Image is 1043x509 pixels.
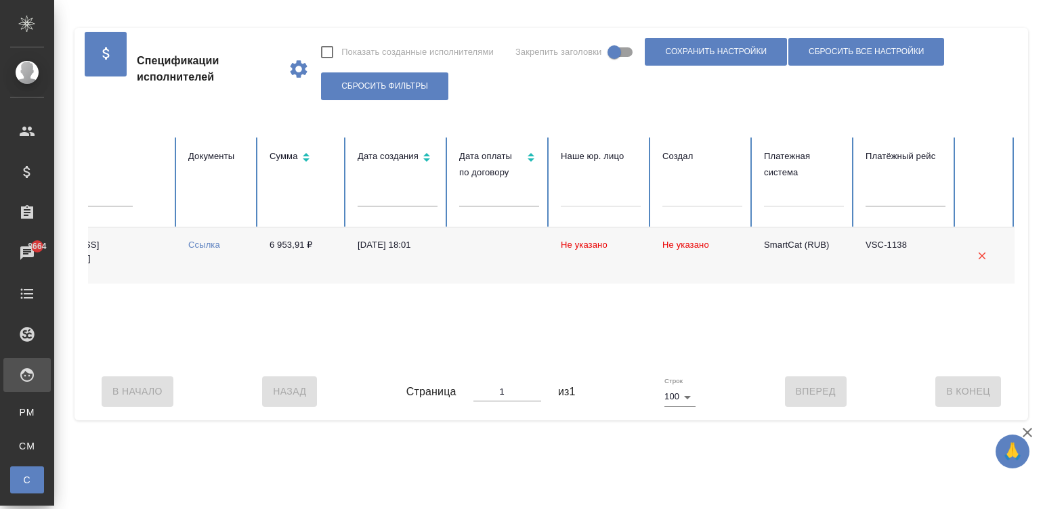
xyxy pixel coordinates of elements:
[341,45,494,59] span: Показать созданные исполнителями
[459,148,539,181] div: Сортировка
[968,242,996,269] button: Удалить
[341,81,428,92] span: Сбросить фильтры
[10,466,44,493] a: С
[10,433,44,460] a: CM
[665,46,767,58] span: Сохранить настройки
[270,148,336,168] div: Сортировка
[662,240,709,250] span: Не указано
[137,53,277,85] span: Спецификации исполнителей
[561,240,608,250] span: Не указано
[17,439,37,453] span: CM
[996,435,1029,468] button: 🙏
[10,399,44,426] a: PM
[1001,437,1024,466] span: 🙏
[17,405,37,419] span: PM
[188,240,220,250] a: Ссылка
[515,45,602,59] span: Закрепить заголовки
[406,384,456,400] span: Страница
[866,148,945,164] div: Платёжный рейс
[558,384,576,400] span: из 1
[20,240,54,253] span: 8664
[259,227,347,284] td: 6 953,91 ₽
[645,38,787,66] button: Сохранить настройки
[764,148,844,181] div: Платежная система
[788,38,944,66] button: Сбросить все настройки
[753,227,855,284] td: SmartCat (RUB)
[561,148,641,164] div: Наше юр. лицо
[664,378,683,384] label: Строк
[188,148,248,164] div: Документы
[17,473,37,487] span: С
[662,148,742,164] div: Создал
[358,148,438,168] div: Сортировка
[809,46,924,58] span: Сбросить все настройки
[664,387,696,406] div: 100
[855,227,956,284] td: VSC-1138
[321,72,448,100] button: Сбросить фильтры
[3,236,51,270] a: 8664
[19,148,167,164] div: Email
[347,227,448,284] td: [DATE] 18:01
[8,227,177,284] td: [EMAIL_ADDRESS][DOMAIN_NAME]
